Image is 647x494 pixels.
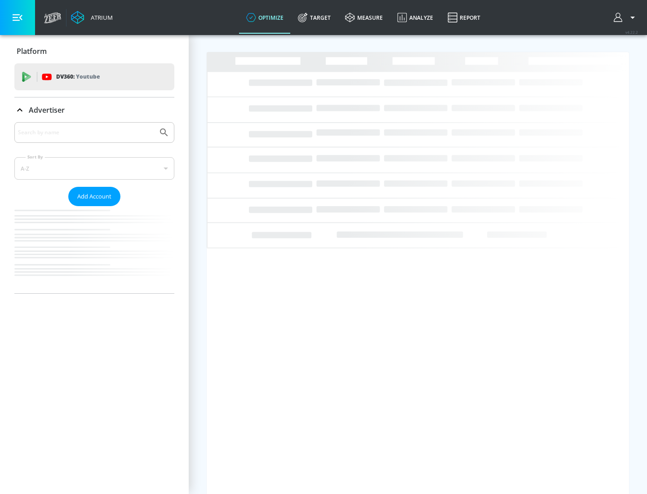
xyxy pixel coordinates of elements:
[87,13,113,22] div: Atrium
[625,30,638,35] span: v 4.22.2
[26,154,45,160] label: Sort By
[239,1,291,34] a: optimize
[77,191,111,202] span: Add Account
[390,1,440,34] a: Analyze
[14,97,174,123] div: Advertiser
[14,206,174,293] nav: list of Advertiser
[76,72,100,81] p: Youtube
[18,127,154,138] input: Search by name
[68,187,120,206] button: Add Account
[17,46,47,56] p: Platform
[14,122,174,293] div: Advertiser
[71,11,113,24] a: Atrium
[14,39,174,64] div: Platform
[14,157,174,180] div: A-Z
[291,1,338,34] a: Target
[29,105,65,115] p: Advertiser
[56,72,100,82] p: DV360:
[338,1,390,34] a: measure
[14,63,174,90] div: DV360: Youtube
[440,1,487,34] a: Report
